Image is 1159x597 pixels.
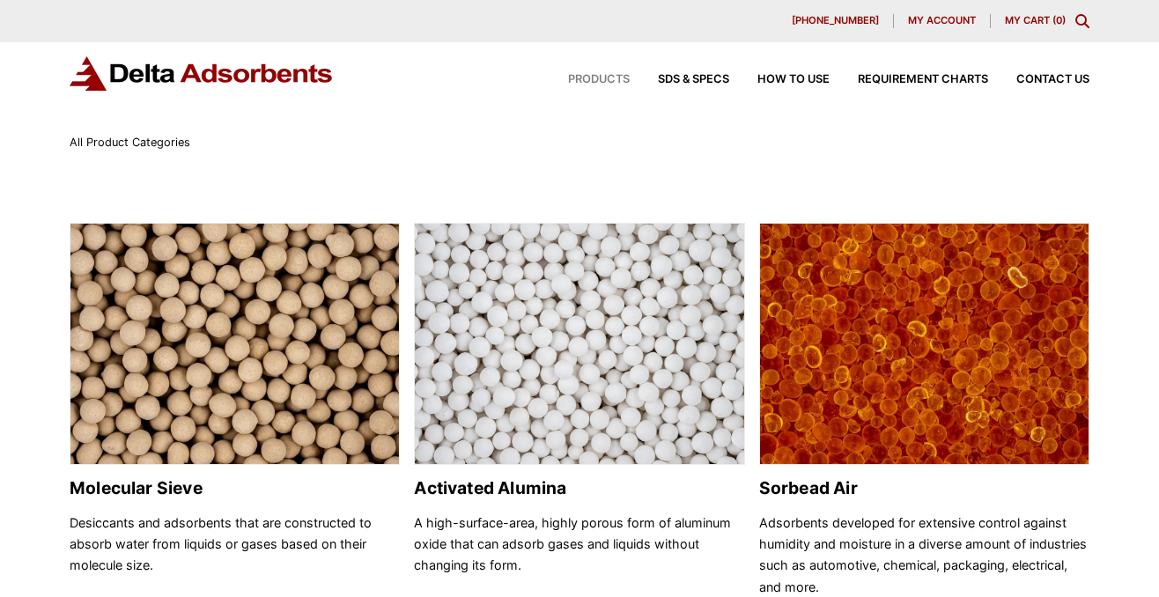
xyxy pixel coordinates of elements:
[70,56,334,91] img: Delta Adsorbents
[792,16,879,26] span: [PHONE_NUMBER]
[1056,14,1062,26] span: 0
[540,74,630,85] a: Products
[778,14,894,28] a: [PHONE_NUMBER]
[830,74,988,85] a: Requirement Charts
[757,74,830,85] span: How to Use
[1016,74,1089,85] span: Contact Us
[568,74,630,85] span: Products
[658,74,729,85] span: SDS & SPECS
[988,74,1089,85] a: Contact Us
[1005,14,1066,26] a: My Cart (0)
[414,478,744,498] h2: Activated Alumina
[70,224,399,466] img: Molecular Sieve
[630,74,729,85] a: SDS & SPECS
[894,14,991,28] a: My account
[70,478,400,498] h2: Molecular Sieve
[858,74,988,85] span: Requirement Charts
[415,224,743,466] img: Activated Alumina
[729,74,830,85] a: How to Use
[1075,14,1089,28] div: Toggle Modal Content
[70,136,190,149] span: All Product Categories
[759,478,1089,498] h2: Sorbead Air
[908,16,976,26] span: My account
[760,224,1089,466] img: Sorbead Air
